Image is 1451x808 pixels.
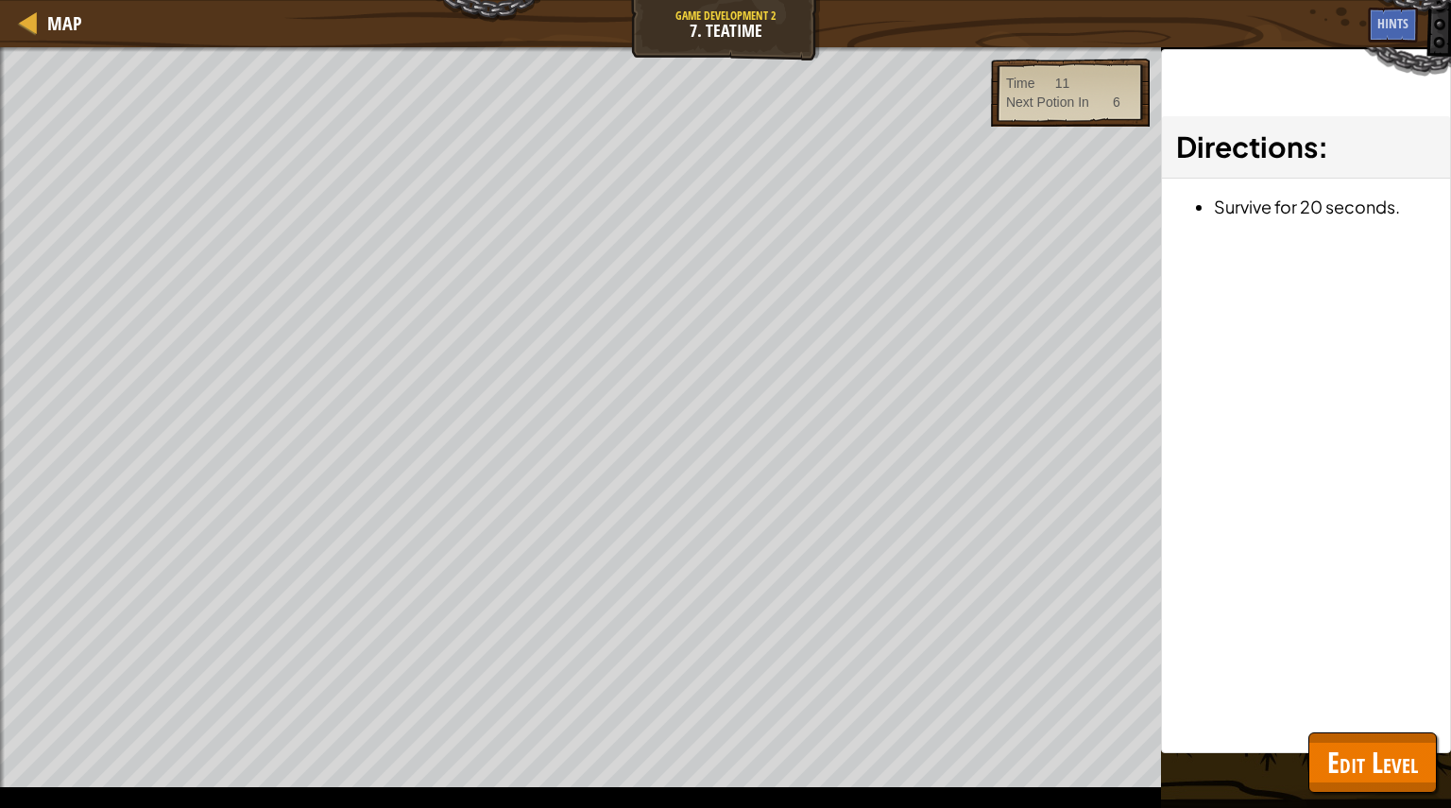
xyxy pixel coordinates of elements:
[1006,93,1089,112] div: Next Potion In
[47,10,82,36] span: Map
[1006,74,1035,93] div: Time
[1327,743,1418,782] span: Edit Level
[1308,732,1437,793] button: Edit Level
[38,10,82,36] a: Map
[1176,129,1318,164] span: Directions
[1377,14,1408,32] span: Hints
[1113,93,1120,112] div: 6
[1176,126,1436,168] h3: :
[1055,74,1070,93] div: 11
[1214,193,1436,220] li: Survive for 20 seconds.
